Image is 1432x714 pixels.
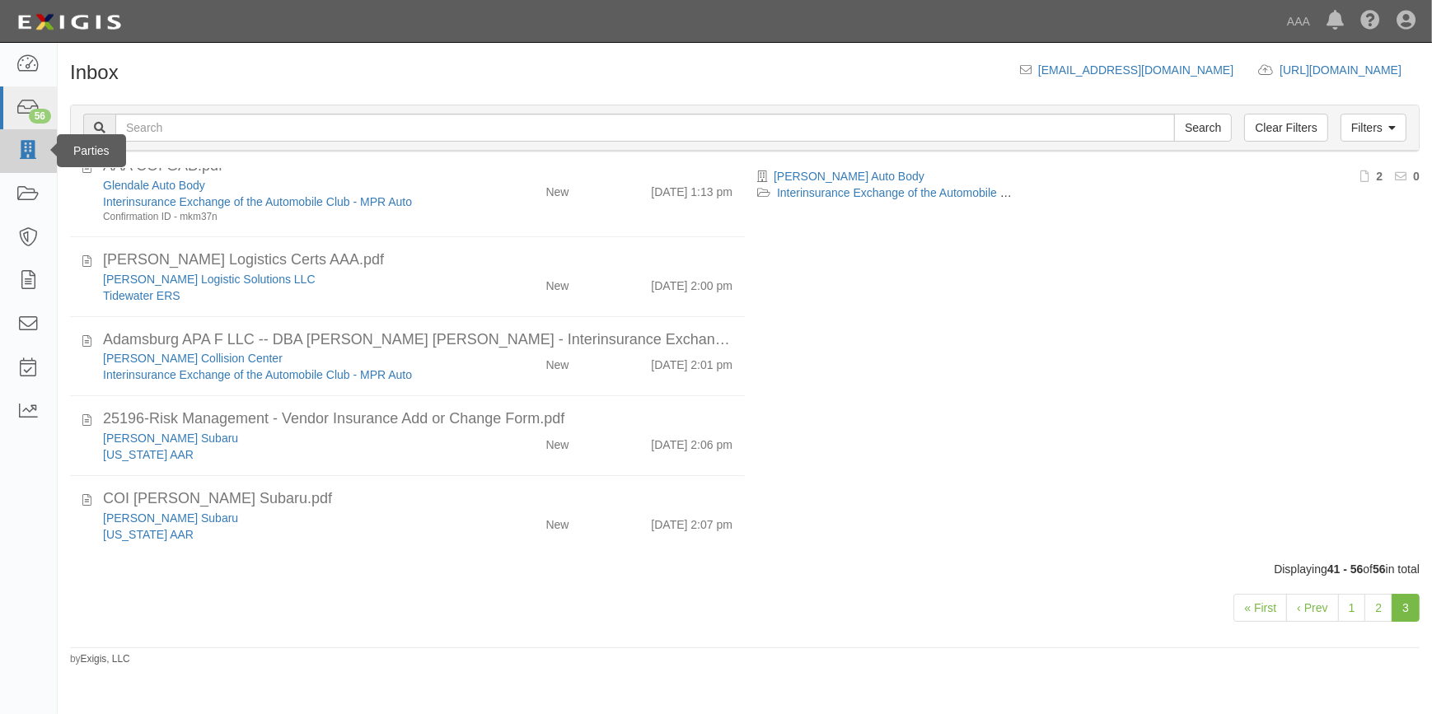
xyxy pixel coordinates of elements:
[1280,63,1420,77] a: [URL][DOMAIN_NAME]
[1327,562,1364,576] b: 41 - 56
[651,510,732,533] div: [DATE] 2:07 pm
[103,510,460,526] div: Brandon Tomes Subaru
[777,186,1086,199] a: Interinsurance Exchange of the Automobile Club - MPR Auto
[70,652,130,666] small: by
[12,7,126,37] img: logo-5460c22ac91f19d4615b14bd174203de0afe785f0fc80cf4dbbc73dc1793850b.png
[1244,114,1327,142] a: Clear Filters
[81,653,130,665] a: Exigis, LLC
[1286,594,1338,622] a: ‹ Prev
[103,430,460,446] div: Brandon Tomes Subaru
[103,446,460,463] div: Texas AAR
[1360,12,1380,31] i: Help Center - Complianz
[545,271,569,294] div: New
[103,350,460,366] div: Kenny Ross Collision Center
[103,195,412,208] a: Interinsurance Exchange of the Automobile Club - MPR Auto
[115,114,1175,142] input: Search
[545,177,569,200] div: New
[651,271,732,294] div: [DATE] 2:00 pm
[103,287,460,304] div: Tidewater ERS
[1376,170,1383,183] b: 2
[651,350,732,373] div: [DATE] 2:01 pm
[1233,594,1287,622] a: « First
[103,432,238,445] a: [PERSON_NAME] Subaru
[774,170,924,183] a: [PERSON_NAME] Auto Body
[103,271,460,287] div: Burke Logistic Solutions LLC
[1364,594,1392,622] a: 2
[1338,594,1366,622] a: 1
[103,329,732,351] div: Adamsburg APA F LLC -- DBA Kenny Ross Ford - Interinsurance Exchange of the Automobile Club (1).pdf
[70,62,119,83] h1: Inbox
[103,488,732,510] div: COI Brandon Tomes Subaru.pdf
[103,366,460,383] div: Interinsurance Exchange of the Automobile Club - MPR Auto
[1038,63,1233,77] a: [EMAIL_ADDRESS][DOMAIN_NAME]
[651,177,732,200] div: [DATE] 1:13 pm
[103,528,194,541] a: [US_STATE] AAR
[1279,5,1318,38] a: AAA
[103,177,460,194] div: Glendale Auto Body
[103,179,205,192] a: Glendale Auto Body
[103,408,732,430] div: 25196-Risk Management - Vendor Insurance Add or Change Form.pdf
[29,109,51,124] div: 56
[103,511,238,525] a: [PERSON_NAME] Subaru
[103,352,283,365] a: [PERSON_NAME] Collision Center
[1392,594,1420,622] a: 3
[58,561,1432,577] div: Displaying of in total
[1341,114,1406,142] a: Filters
[103,368,412,381] a: Interinsurance Exchange of the Automobile Club - MPR Auto
[103,250,732,271] div: Burke Logistics Certs AAA.pdf
[651,430,732,453] div: [DATE] 2:06 pm
[103,289,180,302] a: Tidewater ERS
[545,350,569,373] div: New
[1413,170,1420,183] b: 0
[103,448,194,461] a: [US_STATE] AAR
[545,430,569,453] div: New
[57,134,126,167] div: Parties
[103,526,460,543] div: Texas AAR
[545,510,569,533] div: New
[103,194,460,210] div: Interinsurance Exchange of the Automobile Club - MPR Auto
[1373,562,1386,576] b: 56
[1174,114,1232,142] input: Search
[103,273,316,286] a: [PERSON_NAME] Logistic Solutions LLC
[103,210,460,224] div: Confirmation ID - mkm37n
